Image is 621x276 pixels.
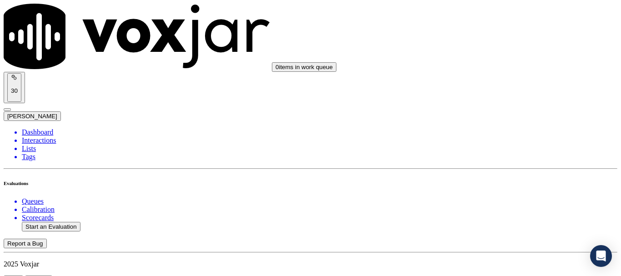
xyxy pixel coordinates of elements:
a: Queues [22,197,617,206]
button: [PERSON_NAME] [4,111,61,121]
a: Calibration [22,206,617,214]
a: Tags [22,153,617,161]
a: Lists [22,145,617,153]
button: 30 [7,73,21,102]
p: 30 [11,87,18,94]
a: Scorecards [22,214,617,222]
img: voxjar logo [4,4,270,69]
h6: Evaluations [4,181,617,186]
a: Dashboard [22,128,617,136]
a: Interactions [22,136,617,145]
button: 30 [4,72,25,103]
span: [PERSON_NAME] [7,113,57,120]
div: Open Intercom Messenger [590,245,612,267]
button: 0items in work queue [272,62,336,72]
button: Report a Bug [4,239,47,248]
button: Start an Evaluation [22,222,80,231]
p: 2025 Voxjar [4,260,617,268]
